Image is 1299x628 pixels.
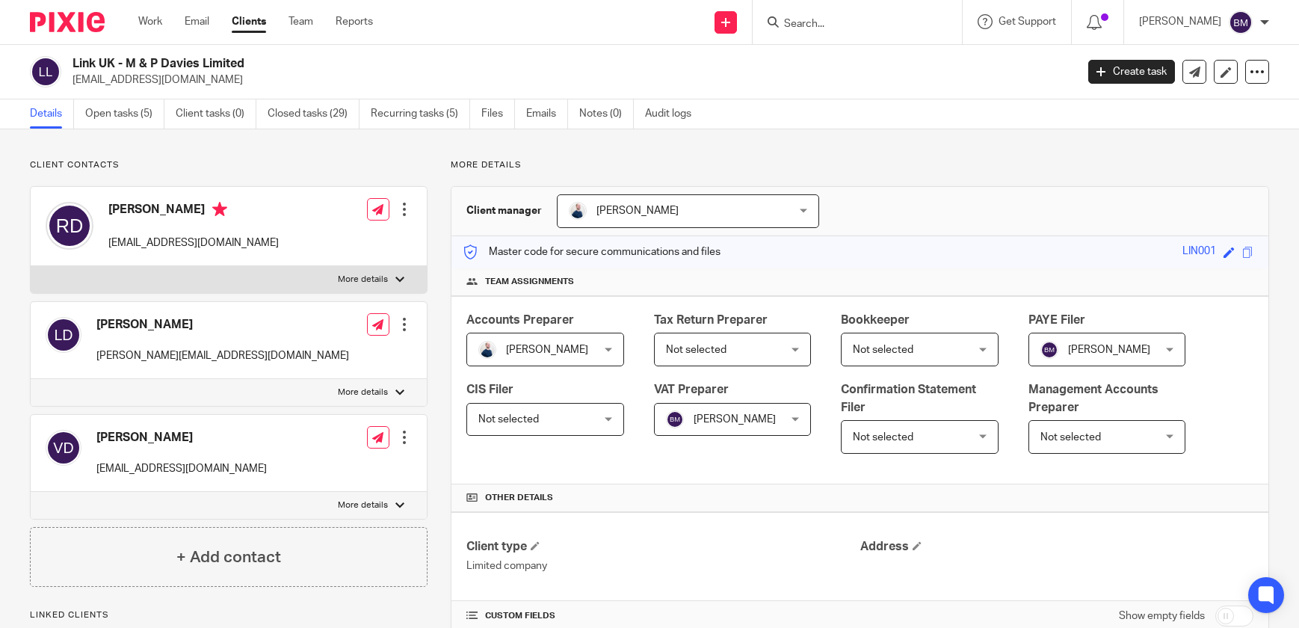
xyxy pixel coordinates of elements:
[96,430,267,446] h4: [PERSON_NAME]
[96,461,267,476] p: [EMAIL_ADDRESS][DOMAIN_NAME]
[1028,384,1158,413] span: Management Accounts Preparer
[466,314,574,326] span: Accounts Preparer
[46,317,81,353] img: svg%3E
[30,56,61,87] img: svg%3E
[1028,314,1085,326] span: PAYE Filer
[30,159,428,171] p: Client contacts
[108,202,279,221] h4: [PERSON_NAME]
[1229,10,1253,34] img: svg%3E
[579,99,634,129] a: Notes (0)
[30,99,74,129] a: Details
[138,14,162,29] a: Work
[268,99,360,129] a: Closed tasks (29)
[108,235,279,250] p: [EMAIL_ADDRESS][DOMAIN_NAME]
[46,202,93,250] img: svg%3E
[46,430,81,466] img: svg%3E
[72,56,867,72] h2: Link UK - M & P Davies Limited
[1040,432,1101,443] span: Not selected
[526,99,568,129] a: Emails
[30,12,105,32] img: Pixie
[999,16,1056,27] span: Get Support
[569,202,587,220] img: MC_T&CO-3.jpg
[466,539,860,555] h4: Client type
[212,202,227,217] i: Primary
[853,345,913,355] span: Not selected
[336,14,373,29] a: Reports
[185,14,209,29] a: Email
[654,314,768,326] span: Tax Return Preparer
[176,99,256,129] a: Client tasks (0)
[485,276,574,288] span: Team assignments
[96,317,349,333] h4: [PERSON_NAME]
[1088,60,1175,84] a: Create task
[853,432,913,443] span: Not selected
[85,99,164,129] a: Open tasks (5)
[666,410,684,428] img: svg%3E
[654,384,729,395] span: VAT Preparer
[485,492,553,504] span: Other details
[466,610,860,622] h4: CUSTOM FIELDS
[96,348,349,363] p: [PERSON_NAME][EMAIL_ADDRESS][DOMAIN_NAME]
[463,244,721,259] p: Master code for secure communications and files
[289,14,313,29] a: Team
[860,539,1253,555] h4: Address
[506,345,588,355] span: [PERSON_NAME]
[1182,244,1216,261] div: LIN001
[481,99,515,129] a: Files
[466,558,860,573] p: Limited company
[1119,609,1205,624] label: Show empty fields
[596,206,679,216] span: [PERSON_NAME]
[1139,14,1221,29] p: [PERSON_NAME]
[466,203,542,218] h3: Client manager
[841,314,910,326] span: Bookkeeper
[783,18,917,31] input: Search
[478,341,496,359] img: MC_T&CO-3.jpg
[176,546,281,569] h4: + Add contact
[232,14,266,29] a: Clients
[338,387,388,398] p: More details
[666,345,726,355] span: Not selected
[30,609,428,621] p: Linked clients
[1068,345,1150,355] span: [PERSON_NAME]
[338,499,388,511] p: More details
[694,414,776,425] span: [PERSON_NAME]
[645,99,703,129] a: Audit logs
[841,384,976,413] span: Confirmation Statement Filer
[371,99,470,129] a: Recurring tasks (5)
[338,274,388,286] p: More details
[478,414,539,425] span: Not selected
[72,73,1066,87] p: [EMAIL_ADDRESS][DOMAIN_NAME]
[1040,341,1058,359] img: svg%3E
[466,384,513,395] span: CIS Filer
[451,159,1269,171] p: More details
